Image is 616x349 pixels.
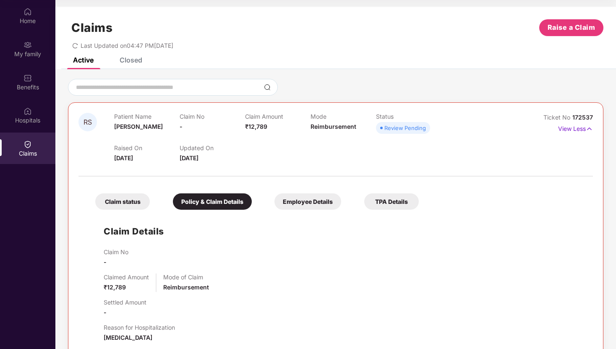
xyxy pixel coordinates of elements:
[376,113,441,120] p: Status
[114,144,180,151] p: Raised On
[95,193,150,210] div: Claim status
[104,273,149,281] p: Claimed Amount
[23,74,32,82] img: svg+xml;base64,PHN2ZyBpZD0iQmVuZWZpdHMiIHhtbG5zPSJodHRwOi8vd3d3LnczLm9yZy8yMDAwL3N2ZyIgd2lkdGg9Ij...
[23,41,32,49] img: svg+xml;base64,PHN2ZyB3aWR0aD0iMjAiIGhlaWdodD0iMjAiIHZpZXdCb3g9IjAgMCAyMCAyMCIgZmlsbD0ibm9uZSIgeG...
[81,42,173,49] span: Last Updated on 04:47 PM[DATE]
[23,140,32,148] img: svg+xml;base64,PHN2ZyBpZD0iQ2xhaW0iIHhtbG5zPSJodHRwOi8vd3d3LnczLm9yZy8yMDAwL3N2ZyIgd2lkdGg9IjIwIi...
[104,299,146,306] p: Settled Amount
[245,123,267,130] span: ₹12,789
[543,114,572,121] span: Ticket No
[180,154,198,161] span: [DATE]
[163,284,209,291] span: Reimbursement
[72,42,78,49] span: redo
[104,258,107,266] span: -
[180,123,183,130] span: -
[264,84,271,91] img: svg+xml;base64,PHN2ZyBpZD0iU2VhcmNoLTMyeDMyIiB4bWxucz0iaHR0cDovL3d3dy53My5vcmcvMjAwMC9zdmciIHdpZH...
[173,193,252,210] div: Policy & Claim Details
[245,113,311,120] p: Claim Amount
[104,309,107,316] span: -
[274,193,341,210] div: Employee Details
[180,113,245,120] p: Claim No
[120,56,142,64] div: Closed
[180,144,245,151] p: Updated On
[104,324,175,331] p: Reason for Hospitalization
[104,248,128,255] p: Claim No
[104,334,152,341] span: [MEDICAL_DATA]
[71,21,112,35] h1: Claims
[104,284,126,291] span: ₹12,789
[364,193,419,210] div: TPA Details
[572,114,593,121] span: 172537
[73,56,94,64] div: Active
[586,124,593,133] img: svg+xml;base64,PHN2ZyB4bWxucz0iaHR0cDovL3d3dy53My5vcmcvMjAwMC9zdmciIHdpZHRoPSIxNyIgaGVpZ2h0PSIxNy...
[23,107,32,115] img: svg+xml;base64,PHN2ZyBpZD0iSG9zcGl0YWxzIiB4bWxucz0iaHR0cDovL3d3dy53My5vcmcvMjAwMC9zdmciIHdpZHRoPS...
[104,224,164,238] h1: Claim Details
[114,154,133,161] span: [DATE]
[558,122,593,133] p: View Less
[84,119,92,126] span: RS
[163,273,209,281] p: Mode of Claim
[539,19,603,36] button: Raise a Claim
[548,22,595,33] span: Raise a Claim
[114,123,163,130] span: [PERSON_NAME]
[311,113,376,120] p: Mode
[311,123,356,130] span: Reimbursement
[114,113,180,120] p: Patient Name
[384,124,426,132] div: Review Pending
[23,8,32,16] img: svg+xml;base64,PHN2ZyBpZD0iSG9tZSIgeG1sbnM9Imh0dHA6Ly93d3cudzMub3JnLzIwMDAvc3ZnIiB3aWR0aD0iMjAiIG...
